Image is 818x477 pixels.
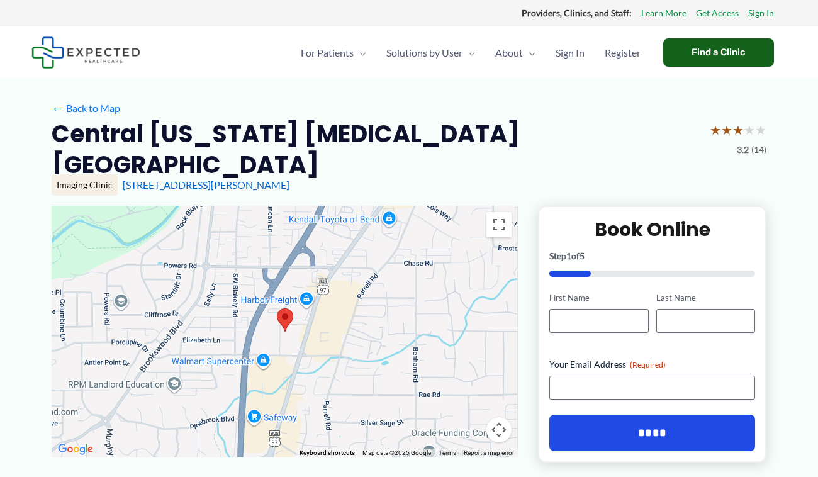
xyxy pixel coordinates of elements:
a: Sign In [546,31,595,75]
button: Map camera controls [486,417,512,442]
span: ← [52,102,64,114]
a: For PatientsMenu Toggle [291,31,376,75]
a: Get Access [696,5,739,21]
strong: Providers, Clinics, and Staff: [522,8,632,18]
h2: Central [US_STATE] [MEDICAL_DATA] [GEOGRAPHIC_DATA] [52,118,700,181]
button: Keyboard shortcuts [300,449,355,457]
span: (14) [751,142,766,158]
a: Sign In [748,5,774,21]
span: Menu Toggle [462,31,475,75]
span: ★ [721,118,732,142]
img: Expected Healthcare Logo - side, dark font, small [31,36,140,69]
span: 1 [566,250,571,261]
a: Terms (opens in new tab) [439,449,456,456]
a: Register [595,31,651,75]
span: ★ [710,118,721,142]
a: [STREET_ADDRESS][PERSON_NAME] [123,179,289,191]
span: Menu Toggle [523,31,535,75]
a: AboutMenu Toggle [485,31,546,75]
span: Menu Toggle [354,31,366,75]
span: Solutions by User [386,31,462,75]
div: Imaging Clinic [52,174,118,196]
nav: Primary Site Navigation [291,31,651,75]
a: Solutions by UserMenu Toggle [376,31,485,75]
a: ←Back to Map [52,99,120,118]
span: About [495,31,523,75]
span: Register [605,31,641,75]
span: 5 [580,250,585,261]
a: Open this area in Google Maps (opens a new window) [55,441,96,457]
a: Report a map error [464,449,514,456]
a: Find a Clinic [663,38,774,67]
span: Map data ©2025 Google [362,449,431,456]
a: Learn More [641,5,686,21]
span: ★ [744,118,755,142]
label: Your Email Address [549,358,755,371]
span: Sign In [556,31,585,75]
img: Google [55,441,96,457]
span: ★ [755,118,766,142]
label: First Name [549,292,648,304]
button: Toggle fullscreen view [486,212,512,237]
span: (Required) [630,360,666,369]
span: For Patients [301,31,354,75]
span: ★ [732,118,744,142]
span: 3.2 [737,142,749,158]
label: Last Name [656,292,755,304]
h2: Book Online [549,217,755,242]
p: Step of [549,252,755,261]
